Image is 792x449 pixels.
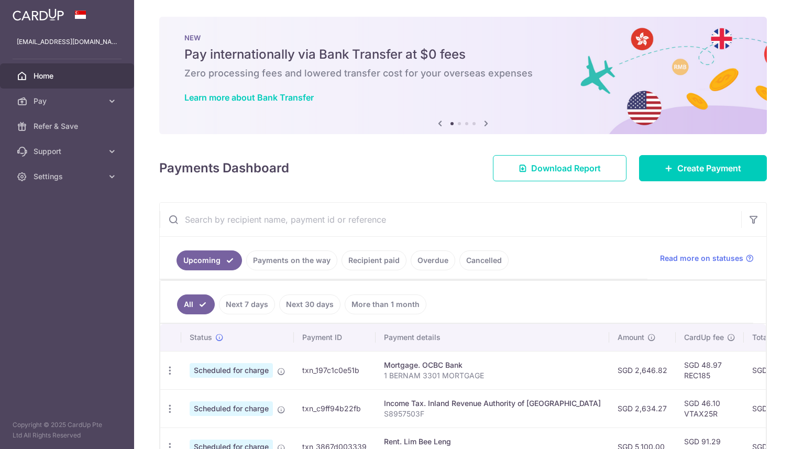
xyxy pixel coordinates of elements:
[294,389,376,428] td: txn_c9ff94b22fb
[184,46,742,63] h5: Pay internationally via Bank Transfer at $0 fees
[159,159,289,178] h4: Payments Dashboard
[684,332,724,343] span: CardUp fee
[34,121,103,132] span: Refer & Save
[246,250,337,270] a: Payments on the way
[345,294,426,314] a: More than 1 month
[184,34,742,42] p: NEW
[177,250,242,270] a: Upcoming
[618,332,644,343] span: Amount
[459,250,509,270] a: Cancelled
[279,294,340,314] a: Next 30 days
[531,162,601,174] span: Download Report
[184,92,314,103] a: Learn more about Bank Transfer
[184,67,742,80] h6: Zero processing fees and lowered transfer cost for your overseas expenses
[190,332,212,343] span: Status
[677,162,741,174] span: Create Payment
[411,250,455,270] a: Overdue
[660,253,743,264] span: Read more on statuses
[384,360,601,370] div: Mortgage. OCBC Bank
[160,203,741,236] input: Search by recipient name, payment id or reference
[190,401,273,416] span: Scheduled for charge
[34,146,103,157] span: Support
[34,71,103,81] span: Home
[17,37,117,47] p: [EMAIL_ADDRESS][DOMAIN_NAME]
[676,389,744,428] td: SGD 46.10 VTAX25R
[13,8,64,21] img: CardUp
[177,294,215,314] a: All
[294,324,376,351] th: Payment ID
[493,155,626,181] a: Download Report
[609,351,676,389] td: SGD 2,646.82
[190,363,273,378] span: Scheduled for charge
[219,294,275,314] a: Next 7 days
[384,409,601,419] p: S8957503F
[639,155,767,181] a: Create Payment
[342,250,406,270] a: Recipient paid
[752,332,787,343] span: Total amt.
[159,17,767,134] img: Bank transfer banner
[384,436,601,447] div: Rent. Lim Bee Leng
[376,324,609,351] th: Payment details
[34,96,103,106] span: Pay
[34,171,103,182] span: Settings
[384,370,601,381] p: 1 BERNAM 3301 MORTGAGE
[660,253,754,264] a: Read more on statuses
[294,351,376,389] td: txn_197c1c0e51b
[609,389,676,428] td: SGD 2,634.27
[384,398,601,409] div: Income Tax. Inland Revenue Authority of [GEOGRAPHIC_DATA]
[676,351,744,389] td: SGD 48.97 REC185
